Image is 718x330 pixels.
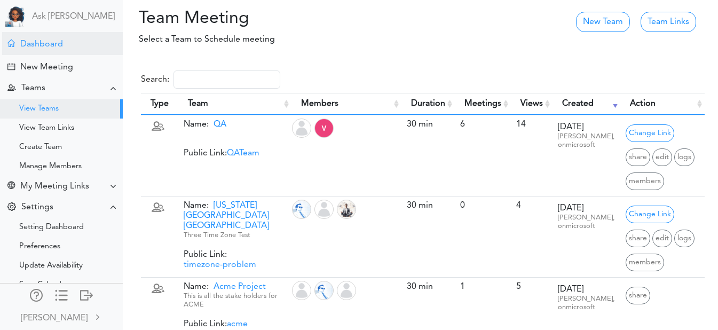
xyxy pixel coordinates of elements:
[626,124,674,142] span: Edit Public link for Team Calendar
[227,320,248,328] a: acme
[184,293,278,308] small: This is all the stake holders for ACME
[19,225,84,230] div: Setting Dashboard
[123,9,311,29] h2: Team Meeting
[407,282,449,292] div: 30 min
[652,148,672,166] span: Edit Team
[32,12,115,22] a: Ask [PERSON_NAME]
[152,204,164,217] span: Private
[576,12,630,32] a: New Team
[184,201,269,230] span: [US_STATE] [GEOGRAPHIC_DATA] [GEOGRAPHIC_DATA]
[516,120,547,130] div: 14
[292,119,311,138] img: Vidya Pamidi/vidya@teamcaladi.onmicrosoft.com - Employee
[19,125,74,131] div: View Team Links
[314,200,334,219] img: Vidya Pamidi/vidya@teamcaladi.onmicrosoft.com - Employee
[626,230,650,247] span: Share Link
[511,93,553,115] th: Views: activate to sort column ascending
[674,148,695,166] span: Team Details
[178,93,291,115] th: Team: activate to sort column ascending
[19,282,68,288] div: Sync Calendar
[21,312,88,325] div: [PERSON_NAME]
[626,206,674,223] span: Edit Public link for Team Calendar
[184,261,256,269] a: timezone-problem
[558,122,615,150] div: [DATE]
[19,145,62,150] div: Create Team
[184,282,286,329] div: Public Link:
[7,63,15,70] div: Creating Meeting
[401,93,455,115] th: Duration: activate to sort column ascending
[227,149,259,158] a: QATeam
[20,182,89,192] div: My Meeting Links
[209,120,226,129] span: QA
[5,5,27,27] img: Powered by TEAMCAL AI
[641,12,696,32] a: Team Links
[292,200,311,219] img: Dave Harding/raj@teamcaladi.onmicrosoft.com - Employee
[620,93,705,115] th: Action: activate to sort column ascending
[19,263,83,269] div: Update Availability
[516,201,547,211] div: 4
[7,40,15,47] div: Home
[460,282,506,292] div: 1
[80,289,93,300] div: Log out
[30,289,43,300] div: Manage Members and Externals
[558,295,615,311] small: [PERSON_NAME], onmicrosoft
[55,289,68,300] div: Show only icons
[291,93,401,115] th: Members: activate to sort column ascending
[131,33,548,46] p: Select a Team to Schedule meeting
[337,281,356,300] img: Vidya Pamidi/vidya@teamcaladi.onmicrosoft.com - Employee
[674,230,695,247] span: Team Details
[19,244,60,249] div: Preferences
[407,201,449,211] div: 30 min
[7,182,15,192] div: Share Meeting Link
[184,232,250,239] small: Three Time Zone Test
[21,202,53,213] div: Settings
[626,287,650,304] span: Share Link
[516,282,547,292] div: 5
[173,70,280,89] input: Search:
[455,93,511,115] th: Meetings: activate to sort column ascending
[55,289,68,304] a: Change side menu
[626,148,650,166] span: Share Link
[292,281,311,300] img: Mia Swift/mia@teamcaladi.onmicrosoft.com - Employee
[626,172,664,190] span: change member
[19,106,59,112] div: View Teams
[626,254,664,271] span: change member
[558,203,615,231] div: [DATE]
[407,120,449,130] div: 30 min
[184,120,286,159] div: Public Link:
[20,62,73,73] div: New Meeting
[652,230,672,247] span: Edit Team
[460,201,506,211] div: 0
[184,120,226,129] span: Name:
[1,305,122,329] a: [PERSON_NAME]
[152,285,164,298] span: Private
[314,281,334,300] img: Dave Harding/raj@teamcaladi.onmicrosoft.com - Employee
[21,83,45,93] div: Teams
[141,70,280,89] label: Search:
[19,164,82,169] div: Manage Members
[141,93,178,115] th: Type
[184,201,286,270] div: Public Link:
[20,40,63,50] div: Dashboard
[337,200,356,219] img: Raj Lal/rajlal@live.com - Employee
[553,93,620,115] th: Created: activate to sort column ascending
[209,282,266,291] span: Acme Project
[558,285,615,312] div: [DATE]
[460,120,506,130] div: 6
[314,119,334,138] img: TestUser2/vidyap1601@gmail.com - QA
[558,133,615,148] small: [PERSON_NAME], onmicrosoft
[7,202,16,213] div: Change Settings
[152,123,164,136] span: Private
[184,201,269,230] span: Name:
[558,214,615,230] small: [PERSON_NAME], onmicrosoft
[184,282,266,291] span: Name:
